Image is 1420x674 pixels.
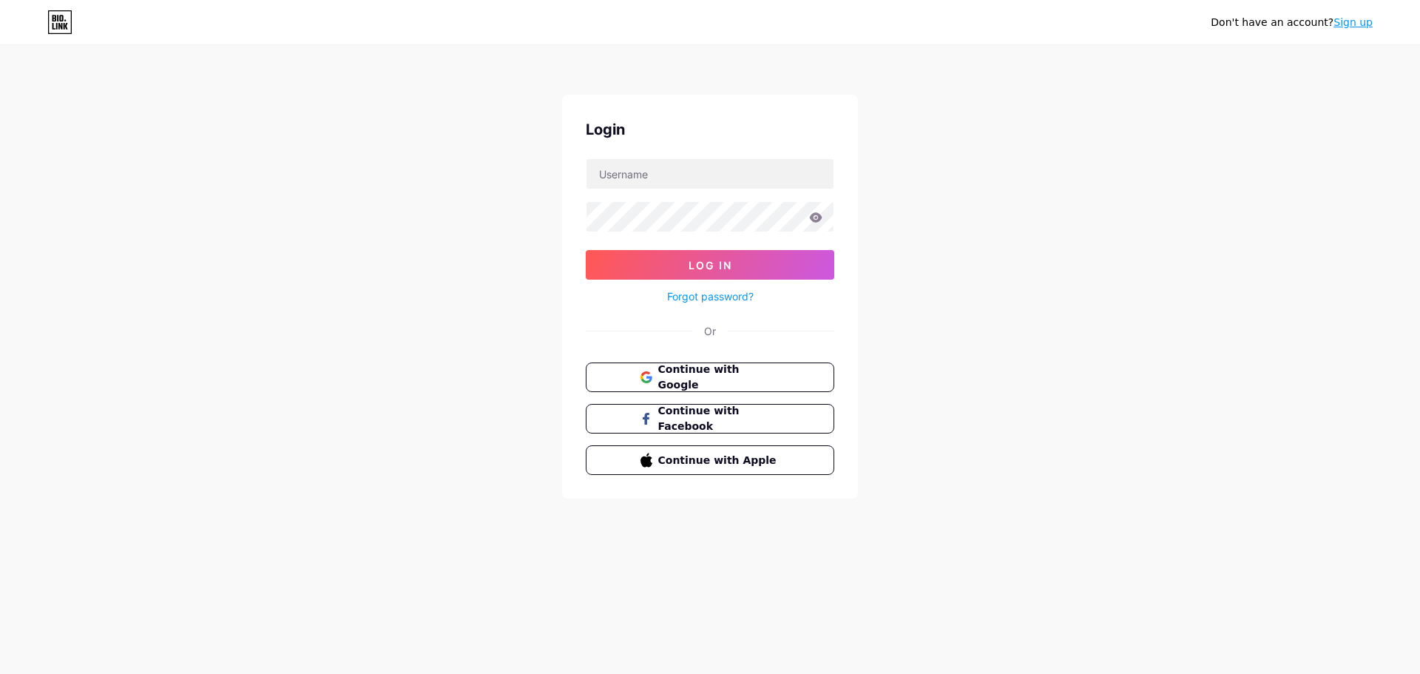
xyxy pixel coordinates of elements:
[1211,15,1373,30] div: Don't have an account?
[586,404,834,434] button: Continue with Facebook
[1333,16,1373,28] a: Sign up
[586,250,834,280] button: Log In
[689,259,732,272] span: Log In
[667,289,754,304] a: Forgot password?
[586,159,834,189] input: Username
[586,445,834,475] button: Continue with Apple
[658,453,780,468] span: Continue with Apple
[658,362,780,393] span: Continue with Google
[586,118,834,141] div: Login
[704,323,716,339] div: Or
[586,363,834,392] button: Continue with Google
[658,403,780,434] span: Continue with Facebook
